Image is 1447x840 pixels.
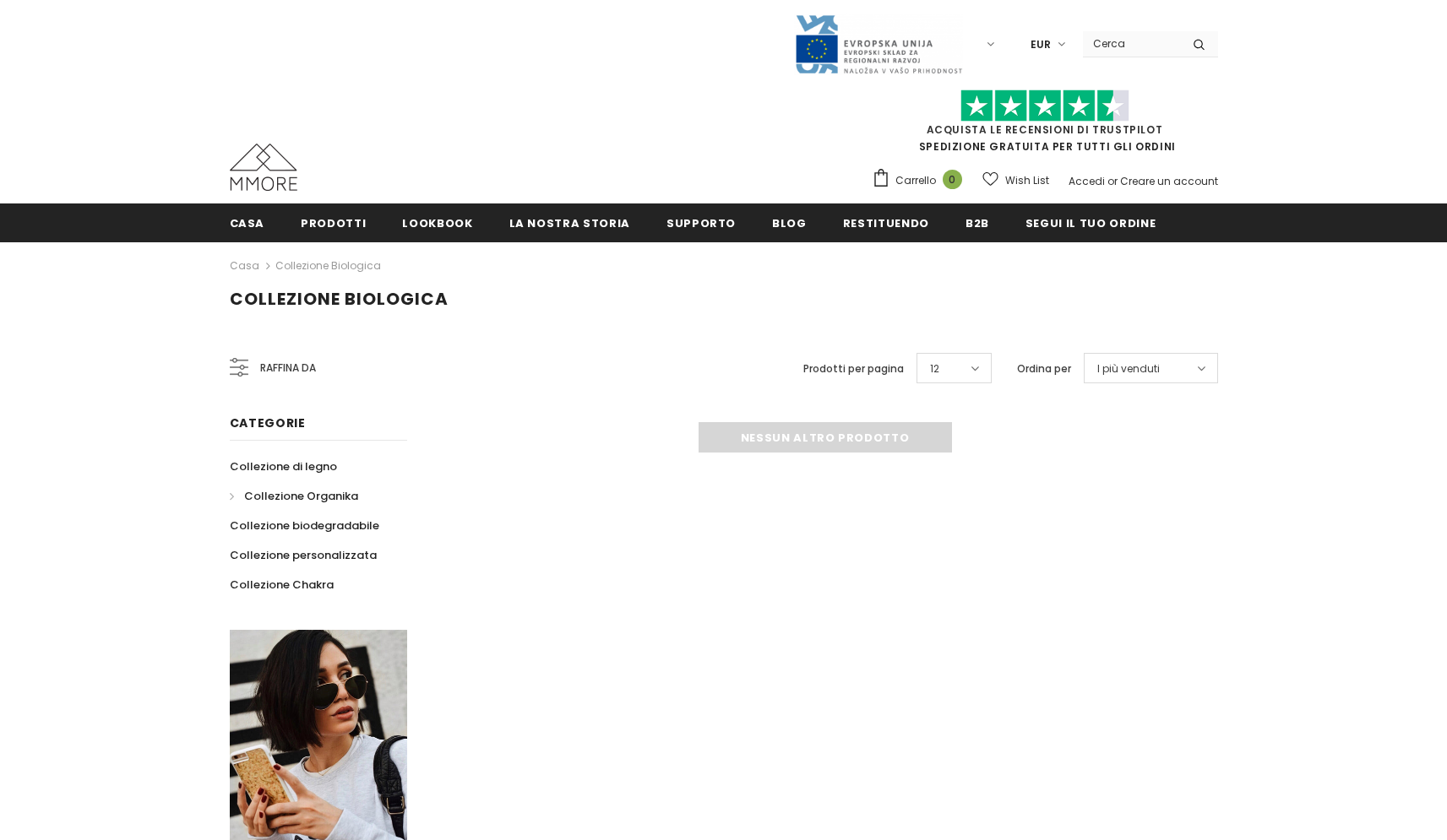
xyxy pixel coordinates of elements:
img: Fidati di Pilot Stars [960,89,1129,122]
a: Blog [772,203,807,241]
img: Javni Razpis [794,14,963,75]
span: Lookbook [402,215,472,231]
a: Segui il tuo ordine [1025,203,1156,241]
span: 0 [943,170,962,189]
span: Segui il tuo ordine [1025,215,1156,231]
a: La nostra storia [509,203,630,241]
a: Collezione di legno [230,452,337,481]
a: supporto [666,203,736,241]
span: Collezione Organika [244,488,358,504]
span: La nostra storia [509,215,630,231]
a: Accedi [1069,174,1105,188]
span: Blog [772,215,807,231]
a: Restituendo [843,203,929,241]
span: SPEDIZIONE GRATUITA PER TUTTI GLI ORDINI [872,97,1218,154]
span: Carrello [895,172,936,189]
a: Lookbook [402,203,472,241]
img: Casi MMORE [230,144,297,191]
a: Casa [230,203,265,241]
a: Carrello 0 [872,168,971,193]
a: Collezione biologica [275,258,381,273]
span: Collezione personalizzata [230,547,377,563]
a: Collezione biodegradabile [230,511,379,540]
span: Categorie [230,415,306,431]
a: B2B [966,203,989,241]
span: Collezione biologica [230,287,449,311]
label: Ordina per [1017,360,1071,377]
a: Casa [230,256,259,276]
span: Collezione biodegradabile [230,518,379,534]
a: Prodotti [301,203,366,241]
a: Acquista le recensioni di TrustPilot [927,122,1163,137]
input: Search Site [1083,31,1180,56]
span: Restituendo [843,215,929,231]
span: 12 [930,360,939,377]
span: Collezione di legno [230,458,337,474]
span: EUR [1031,36,1051,53]
a: Wish List [982,165,1049,195]
a: Javni Razpis [794,36,963,51]
span: Wish List [1005,172,1049,189]
label: Prodotti per pagina [803,360,904,377]
span: I più venduti [1097,360,1160,377]
span: supporto [666,215,736,231]
a: Collezione Chakra [230,570,334,599]
span: Collezione Chakra [230,577,334,593]
a: Collezione personalizzata [230,540,377,570]
span: Casa [230,215,265,231]
span: B2B [966,215,989,231]
a: Creare un account [1120,174,1218,188]
span: or [1107,174,1118,188]
a: Collezione Organika [230,481,358,511]
span: Prodotti [301,215,366,231]
span: Raffina da [260,359,316,377]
